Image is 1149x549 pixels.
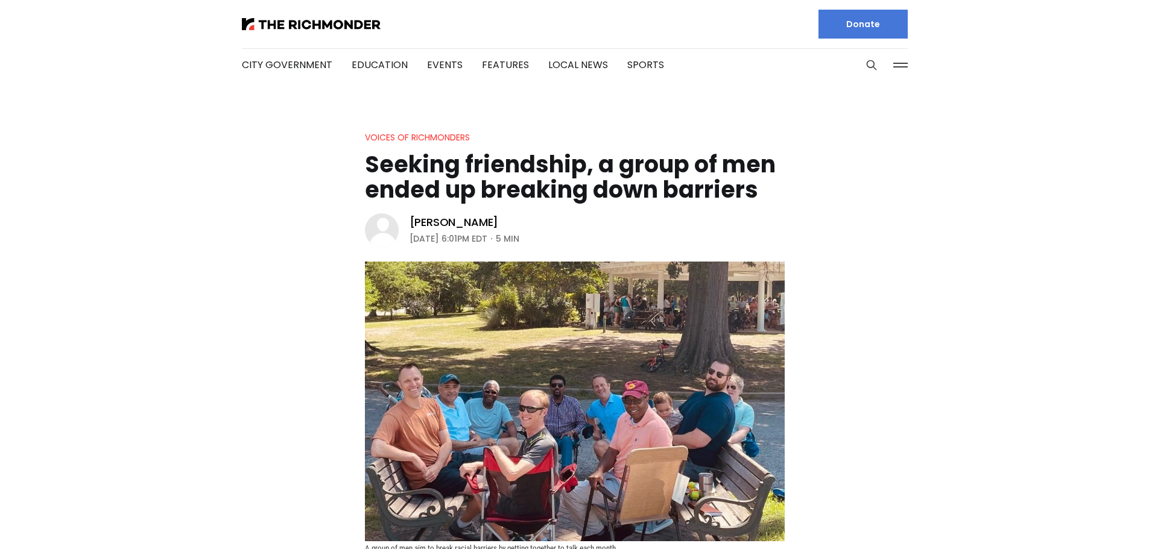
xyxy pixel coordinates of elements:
[242,58,332,72] a: City Government
[482,58,529,72] a: Features
[818,10,908,39] a: Donate
[352,58,408,72] a: Education
[365,131,470,143] a: Voices of Richmonders
[496,231,519,246] span: 5 min
[242,18,381,30] img: The Richmonder
[627,58,664,72] a: Sports
[365,262,785,541] img: Seeking friendship, a group of men ended up breaking down barriers
[410,215,499,230] a: [PERSON_NAME]
[410,231,487,246] time: [DATE] 6:01PM EDT
[863,56,881,74] button: Search this site
[427,58,463,72] a: Events
[548,58,608,72] a: Local News
[365,152,785,202] h1: Seeking friendship, a group of men ended up breaking down barriers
